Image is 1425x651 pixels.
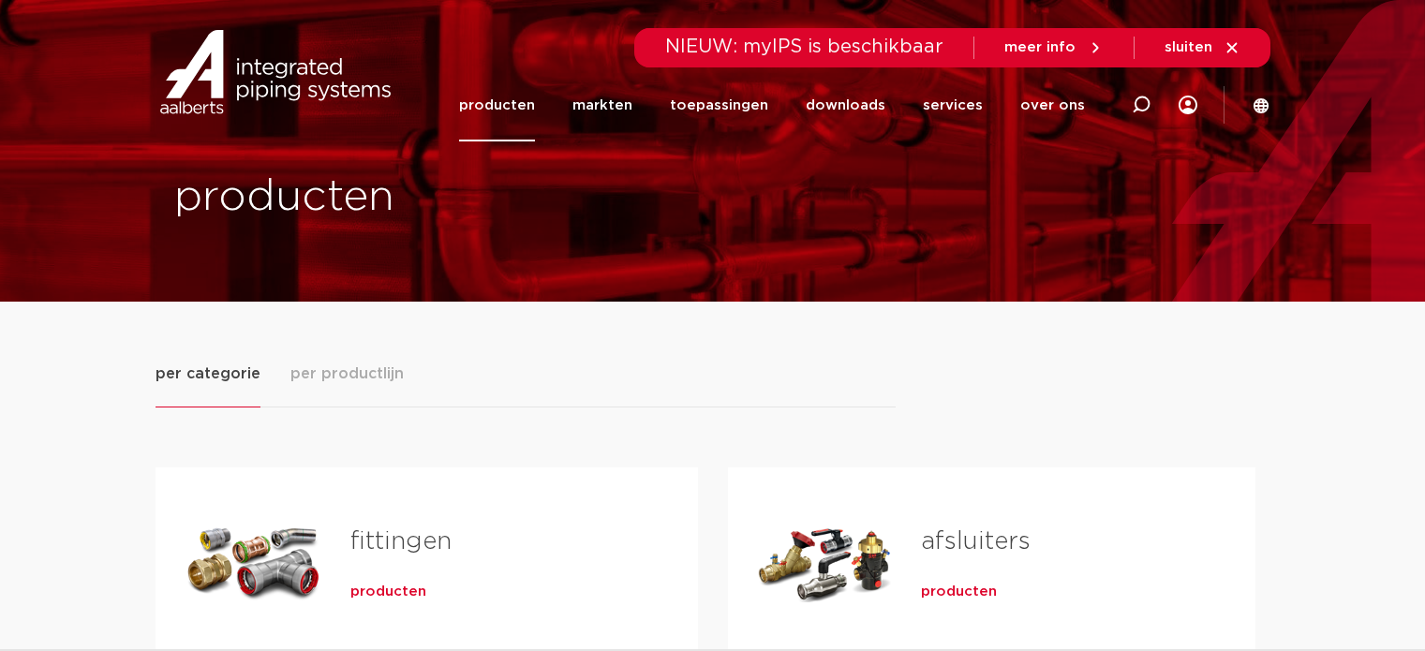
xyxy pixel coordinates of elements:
[665,37,943,56] span: NIEUW: myIPS is beschikbaar
[459,69,535,141] a: producten
[572,69,632,141] a: markten
[174,168,704,228] h1: producten
[670,69,768,141] a: toepassingen
[921,529,1031,554] a: afsluiters
[350,529,452,554] a: fittingen
[1020,69,1085,141] a: over ons
[806,69,885,141] a: downloads
[1004,39,1104,56] a: meer info
[1165,39,1240,56] a: sluiten
[1165,40,1212,54] span: sluiten
[350,583,426,601] a: producten
[156,362,260,385] span: per categorie
[290,362,404,385] span: per productlijn
[459,69,1085,141] nav: Menu
[923,69,983,141] a: services
[1004,40,1076,54] span: meer info
[921,583,997,601] a: producten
